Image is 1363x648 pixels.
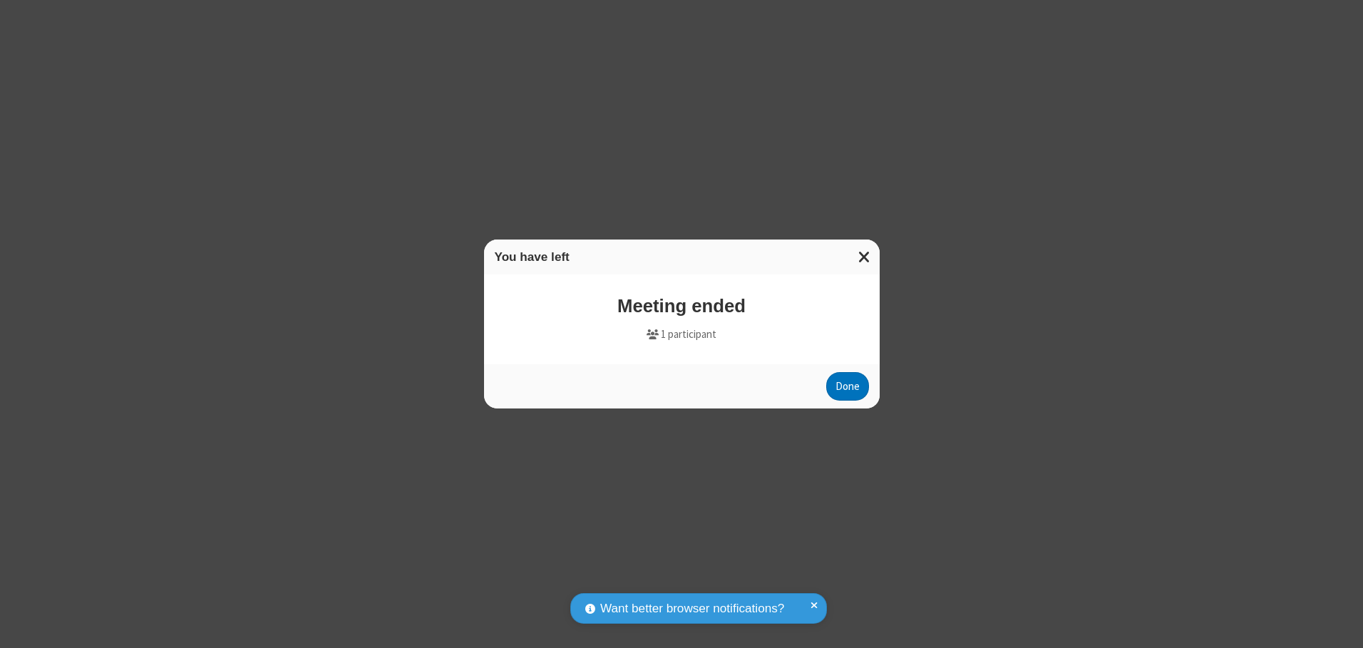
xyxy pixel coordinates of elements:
[600,600,784,618] span: Want better browser notifications?
[535,296,828,316] h3: Meeting ended
[535,326,828,343] p: 1 participant
[850,240,880,274] button: Close modal
[495,250,869,264] h3: You have left
[826,372,869,401] button: Done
